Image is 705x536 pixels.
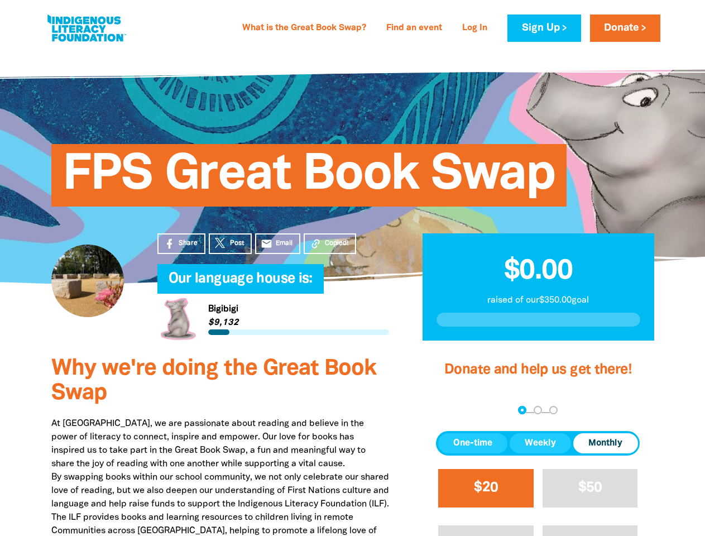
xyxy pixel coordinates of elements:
[573,433,637,453] button: Monthly
[518,406,526,414] button: Navigate to step 1 of 3 to enter your donation amount
[444,363,632,376] span: Donate and help us get there!
[588,437,622,450] span: Monthly
[325,238,348,248] span: Copied!
[255,233,301,254] a: emailEmail
[276,238,292,248] span: Email
[304,233,356,254] button: Copied!
[590,15,660,42] a: Donate
[510,433,571,453] button: Weekly
[436,431,640,456] div: Donation frequency
[507,15,581,42] a: Sign Up
[169,272,313,294] span: Our language house is:
[157,233,205,254] a: Share
[380,20,449,37] a: Find an event
[455,20,494,37] a: Log In
[157,283,389,289] h6: My Team
[51,358,376,404] span: Why we're doing the Great Book Swap
[179,238,198,248] span: Share
[525,437,556,450] span: Weekly
[543,469,638,508] button: $50
[504,259,573,284] span: $0.00
[261,238,272,250] i: email
[438,433,507,453] button: One-time
[474,481,498,494] span: $20
[549,406,558,414] button: Navigate to step 3 of 3 to enter your payment details
[236,20,373,37] a: What is the Great Book Swap?
[230,238,244,248] span: Post
[437,294,640,307] p: raised of our $350.00 goal
[578,481,602,494] span: $50
[63,152,555,207] span: FPS Great Book Swap
[438,469,534,508] button: $20
[209,233,252,254] a: Post
[453,437,492,450] span: One-time
[534,406,542,414] button: Navigate to step 2 of 3 to enter your details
